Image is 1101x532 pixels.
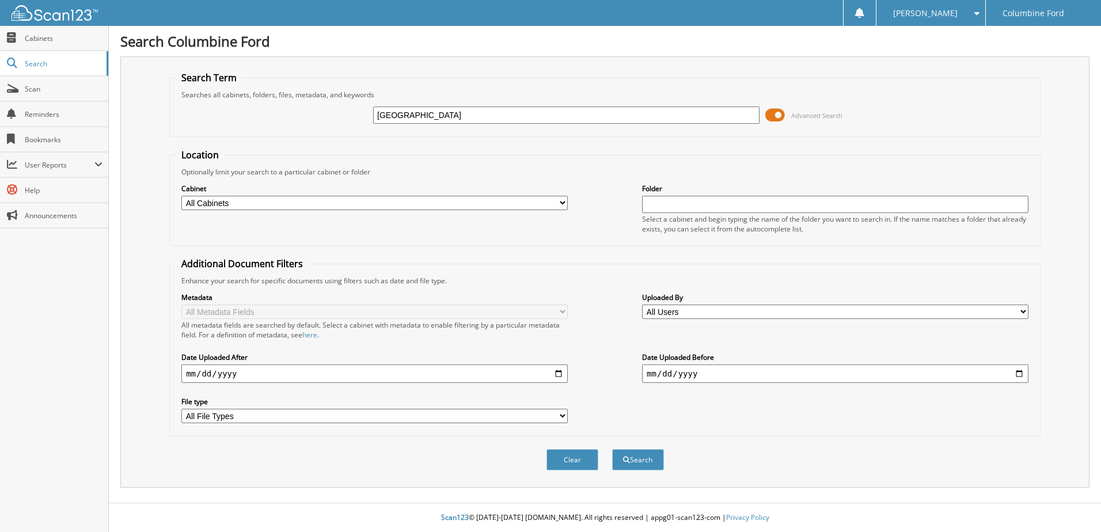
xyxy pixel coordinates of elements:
[1043,477,1101,532] iframe: Chat Widget
[109,504,1101,532] div: © [DATE]-[DATE] [DOMAIN_NAME]. All rights reserved | appg01-scan123-com |
[441,512,469,522] span: Scan123
[25,185,102,195] span: Help
[181,364,568,383] input: start
[25,135,102,145] span: Bookmarks
[25,33,102,43] span: Cabinets
[176,71,242,84] legend: Search Term
[25,160,94,170] span: User Reports
[893,10,958,17] span: [PERSON_NAME]
[546,449,598,470] button: Clear
[176,90,1034,100] div: Searches all cabinets, folders, files, metadata, and keywords
[181,292,568,302] label: Metadata
[642,364,1028,383] input: end
[25,211,102,221] span: Announcements
[726,512,769,522] a: Privacy Policy
[181,184,568,193] label: Cabinet
[642,292,1028,302] label: Uploaded By
[181,320,568,340] div: All metadata fields are searched by default. Select a cabinet with metadata to enable filtering b...
[612,449,664,470] button: Search
[25,84,102,94] span: Scan
[25,59,101,69] span: Search
[642,184,1028,193] label: Folder
[176,257,309,270] legend: Additional Document Filters
[120,32,1089,51] h1: Search Columbine Ford
[176,149,225,161] legend: Location
[181,352,568,362] label: Date Uploaded After
[181,397,568,406] label: File type
[1003,10,1064,17] span: Columbine Ford
[176,167,1034,177] div: Optionally limit your search to a particular cabinet or folder
[642,214,1028,234] div: Select a cabinet and begin typing the name of the folder you want to search in. If the name match...
[176,276,1034,286] div: Enhance your search for specific documents using filters such as date and file type.
[302,330,317,340] a: here
[791,111,842,120] span: Advanced Search
[642,352,1028,362] label: Date Uploaded Before
[25,109,102,119] span: Reminders
[12,5,98,21] img: scan123-logo-white.svg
